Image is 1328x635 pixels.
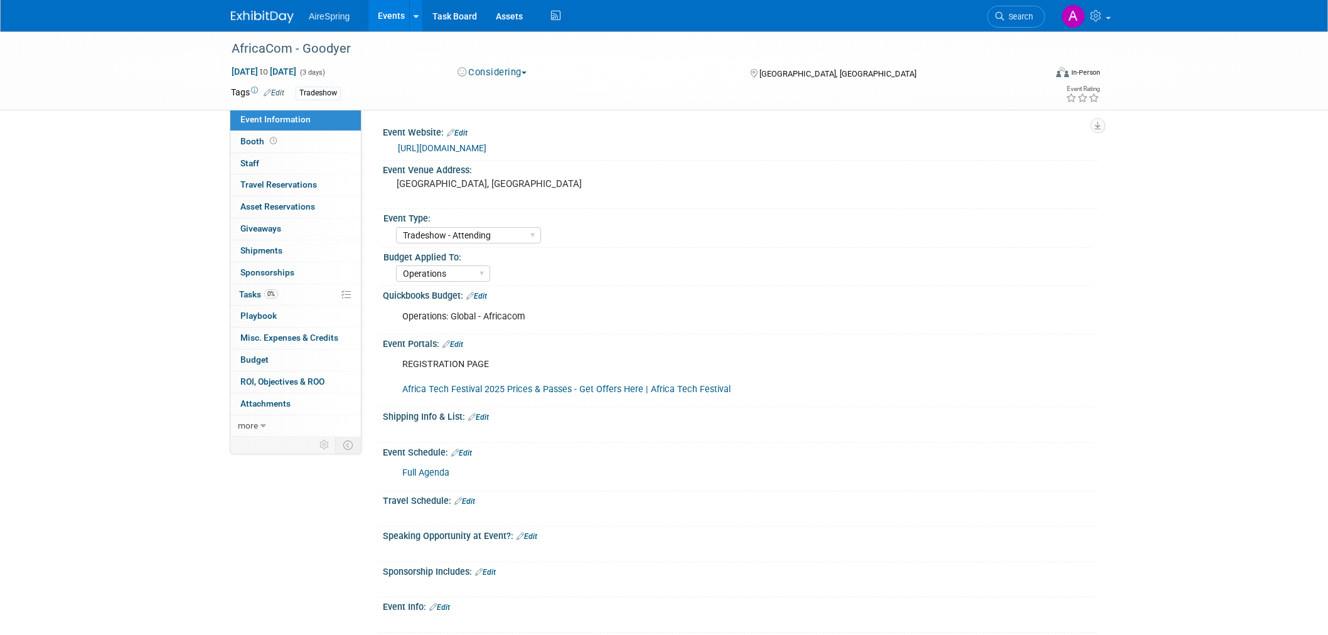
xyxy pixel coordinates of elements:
[230,174,361,196] a: Travel Reservations
[227,38,1026,60] div: AfricaCom - Goodyer
[230,350,361,371] a: Budget
[336,437,361,453] td: Toggle Event Tabs
[383,334,1097,351] div: Event Portals:
[447,129,468,137] a: Edit
[238,420,258,430] span: more
[394,304,959,329] div: Operations: Global - Africacom
[230,262,361,284] a: Sponsorships
[230,306,361,327] a: Playbook
[383,443,1097,459] div: Event Schedule:
[475,568,496,577] a: Edit
[1071,68,1100,77] div: In-Person
[383,248,1091,264] div: Budget Applied To:
[240,398,291,408] span: Attachments
[240,311,277,321] span: Playbook
[264,289,278,299] span: 0%
[394,352,959,402] div: REGISTRATION PAGE
[383,526,1097,543] div: Speaking Opportunity at Event?:
[402,467,449,478] a: Full Agenda
[383,123,1097,139] div: Event Website:
[258,67,270,77] span: to
[230,415,361,437] a: more
[383,161,1097,176] div: Event Venue Address:
[230,284,361,306] a: Tasks0%
[240,136,279,146] span: Booth
[239,289,278,299] span: Tasks
[451,449,472,457] a: Edit
[230,328,361,349] a: Misc. Expenses & Credits
[240,245,282,255] span: Shipments
[240,376,324,387] span: ROI, Objectives & ROO
[1061,4,1085,28] img: Aila Ortiaga
[383,491,1097,508] div: Travel Schedule:
[231,11,294,23] img: ExhibitDay
[314,437,336,453] td: Personalize Event Tab Strip
[231,66,297,77] span: [DATE] [DATE]
[1066,86,1100,92] div: Event Rating
[309,11,350,21] span: AireSpring
[402,384,731,395] a: Africa Tech Festival 2025 Prices & Passes - Get Offers Here | Africa Tech Festival
[230,196,361,218] a: Asset Reservations
[454,497,475,506] a: Edit
[230,153,361,174] a: Staff
[299,68,325,77] span: (3 days)
[383,562,1097,579] div: Sponsorship Includes:
[987,6,1045,28] a: Search
[240,355,269,365] span: Budget
[264,88,284,97] a: Edit
[240,201,315,211] span: Asset Reservations
[429,603,450,612] a: Edit
[240,223,281,233] span: Giveaways
[230,131,361,152] a: Booth
[240,114,311,124] span: Event Information
[383,209,1091,225] div: Event Type:
[267,136,279,146] span: Booth not reserved yet
[230,240,361,262] a: Shipments
[1056,67,1069,77] img: Format-Inperson.png
[240,267,294,277] span: Sponsorships
[231,86,284,100] td: Tags
[442,340,463,349] a: Edit
[453,66,532,79] button: Considering
[240,179,317,189] span: Travel Reservations
[759,69,916,78] span: [GEOGRAPHIC_DATA], [GEOGRAPHIC_DATA]
[230,218,361,240] a: Giveaways
[398,143,486,153] a: [URL][DOMAIN_NAME]
[517,532,537,541] a: Edit
[383,407,1097,424] div: Shipping Info & List:
[383,597,1097,614] div: Event Info:
[230,109,361,131] a: Event Information
[230,393,361,415] a: Attachments
[466,292,487,301] a: Edit
[383,286,1097,302] div: Quickbooks Budget:
[1004,12,1033,21] span: Search
[240,158,259,168] span: Staff
[240,333,338,343] span: Misc. Expenses & Credits
[971,65,1100,84] div: Event Format
[397,178,667,189] pre: [GEOGRAPHIC_DATA], [GEOGRAPHIC_DATA]
[230,371,361,393] a: ROI, Objectives & ROO
[296,87,341,100] div: Tradeshow
[468,413,489,422] a: Edit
